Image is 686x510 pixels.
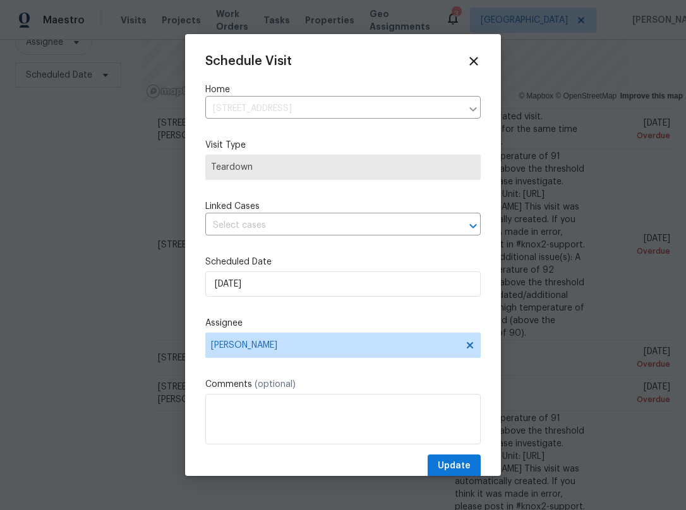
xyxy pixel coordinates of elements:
[205,378,481,391] label: Comments
[205,55,292,68] span: Schedule Visit
[211,340,459,350] span: [PERSON_NAME]
[205,216,445,235] input: Select cases
[428,454,481,478] button: Update
[467,54,481,68] span: Close
[211,161,475,174] span: Teardown
[205,200,260,213] span: Linked Cases
[205,83,481,96] label: Home
[255,380,296,389] span: (optional)
[205,256,481,268] label: Scheduled Date
[438,458,471,474] span: Update
[205,139,481,151] label: Visit Type
[205,99,462,119] input: Enter in an address
[205,317,481,329] label: Assignee
[205,271,481,297] input: M/D/YYYY
[464,217,482,235] button: Open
